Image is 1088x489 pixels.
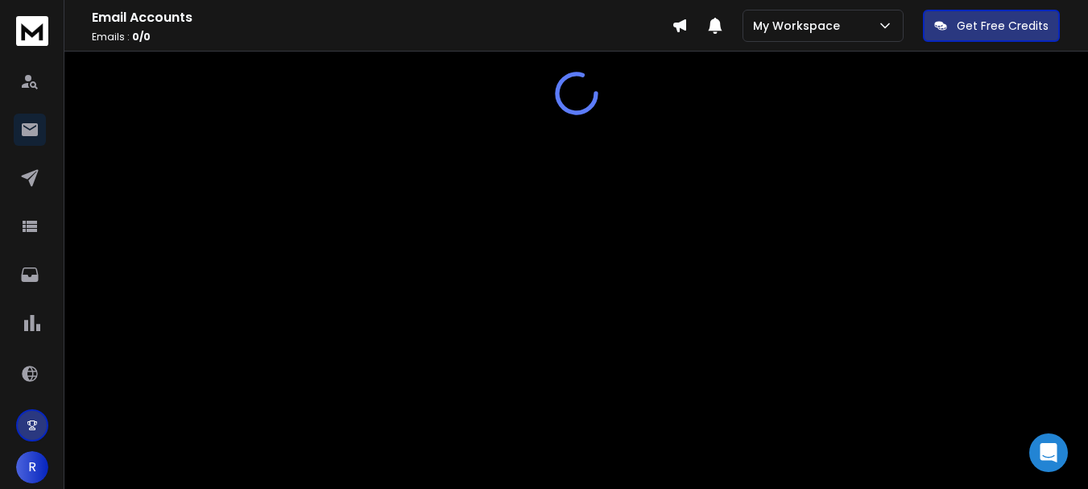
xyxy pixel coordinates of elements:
[1029,433,1068,472] div: Open Intercom Messenger
[923,10,1060,42] button: Get Free Credits
[92,31,672,44] p: Emails :
[132,30,151,44] span: 0 / 0
[957,18,1049,34] p: Get Free Credits
[16,451,48,483] button: R
[16,16,48,46] img: logo
[753,18,846,34] p: My Workspace
[92,8,672,27] h1: Email Accounts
